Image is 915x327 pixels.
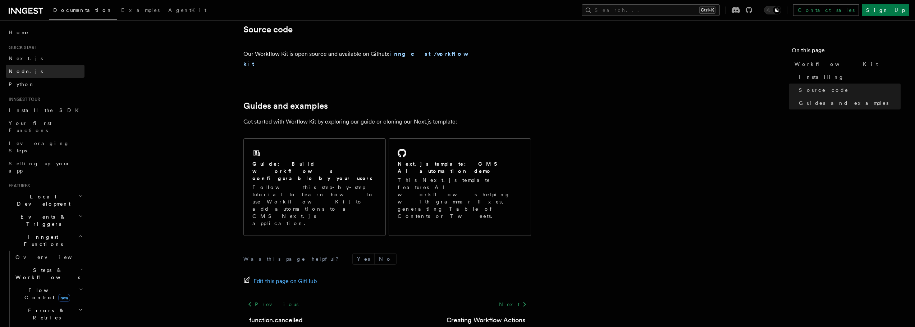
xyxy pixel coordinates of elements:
[58,294,70,302] span: new
[6,78,84,91] a: Python
[796,97,901,109] a: Guides and examples
[796,71,901,84] a: Installing
[764,6,781,14] button: Toggle dark mode
[375,254,396,264] button: No
[168,7,206,13] span: AgentKit
[6,233,78,248] span: Inngest Functions
[243,298,303,311] a: Previous
[6,104,84,117] a: Install the SDK
[6,26,84,39] a: Home
[243,255,344,263] p: Was this page helpful?
[243,101,328,111] a: Guides and examples
[793,4,859,16] a: Contact sales
[398,160,522,175] h2: Next.js template: CMS AI automation demo
[6,230,84,251] button: Inngest Functions
[353,254,374,264] button: Yes
[13,266,80,281] span: Steps & Workflows
[6,97,40,102] span: Inngest tour
[799,86,848,94] span: Source code
[9,55,43,61] span: Next.js
[6,193,78,207] span: Local Development
[243,276,317,286] a: Edit this page on GitHub
[389,138,531,236] a: Next.js template: CMS AI automation demoThis Next.js template features AI workflows helping with ...
[15,254,90,260] span: Overview
[121,7,160,13] span: Examples
[9,140,69,153] span: Leveraging Steps
[13,304,84,324] button: Errors & Retries
[477,55,531,63] iframe: GitHub
[252,184,377,227] p: Follow this step-by-step tutorial to learn how to use Workflow Kit to add automations to a CMS Ne...
[6,213,78,228] span: Events & Triggers
[799,73,844,81] span: Installing
[243,24,293,35] a: Source code
[6,65,84,78] a: Node.js
[6,210,84,230] button: Events & Triggers
[13,284,84,304] button: Flow Controlnew
[164,2,211,19] a: AgentKit
[9,68,43,74] span: Node.js
[6,183,30,189] span: Features
[495,298,531,311] a: Next
[6,52,84,65] a: Next.js
[6,190,84,210] button: Local Development
[792,58,901,71] a: Workflow Kit
[243,117,531,127] p: Get started with Worflow Kit by exploring our guide or cloning our Next.js template:
[53,7,113,13] span: Documentation
[6,137,84,157] a: Leveraging Steps
[252,160,377,182] h2: Guide: Build workflows configurable by your users
[9,29,29,36] span: Home
[243,138,386,236] a: Guide: Build workflows configurable by your usersFollow this step-by-step tutorial to learn how t...
[9,120,51,133] span: Your first Functions
[13,264,84,284] button: Steps & Workflows
[795,61,878,68] span: Workflow Kit
[6,117,84,137] a: Your first Functions
[792,46,901,58] h4: On this page
[117,2,164,19] a: Examples
[253,276,317,286] span: Edit this page on GitHub
[398,176,522,220] p: This Next.js template features AI workflows helping with grammar fixes, generating Table of Conte...
[796,84,901,97] a: Source code
[699,6,715,14] kbd: Ctrl+K
[13,251,84,264] a: Overview
[9,161,70,174] span: Setting up your app
[243,49,474,69] p: Our Workflow Kit is open source and available on Github:
[799,99,888,107] span: Guides and examples
[13,307,78,321] span: Errors & Retries
[862,4,909,16] a: Sign Up
[13,287,79,301] span: Flow Control
[447,315,525,325] a: Creating Workflow Actions
[582,4,720,16] button: Search...Ctrl+K
[249,315,303,325] a: function.cancelled
[9,81,35,87] span: Python
[49,2,117,20] a: Documentation
[6,157,84,177] a: Setting up your app
[6,45,37,50] span: Quick start
[9,107,83,113] span: Install the SDK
